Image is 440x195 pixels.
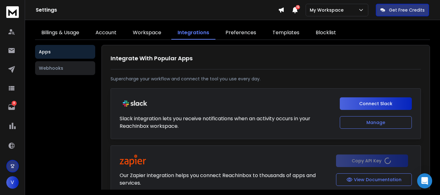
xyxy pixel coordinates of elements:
p: Get Free Credits [389,7,425,13]
h1: Settings [36,6,278,14]
a: Templates [266,26,306,40]
a: Integrations [171,26,215,40]
button: Get Free Credits [376,4,429,16]
a: Preferences [219,26,262,40]
div: Open Intercom Messenger [417,173,432,188]
button: V [6,176,19,189]
a: Account [89,26,123,40]
button: Connect Slack [340,97,412,110]
a: Blocklist [309,26,342,40]
button: Apps [35,45,95,59]
p: My Workspace [310,7,346,13]
p: Our Zapier integration helps you connect ReachInbox to thousands of apps and services. [120,172,330,187]
a: Workspace [127,26,168,40]
h1: Integrate With Popular Apps [111,54,421,63]
img: logo [6,6,19,18]
button: Manage [340,116,412,129]
a: 8 [5,101,18,113]
p: 8 [12,101,17,106]
span: 15 [296,5,300,9]
button: Webhooks [35,61,95,75]
a: Billings & Usage [35,26,85,40]
p: Supercharge your workflow and connect the tool you use every day. [111,76,421,82]
p: Slack integration lets you receive notifications when an activity occurs in your ReachInbox works... [120,115,334,130]
button: View Documentation [336,173,412,186]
